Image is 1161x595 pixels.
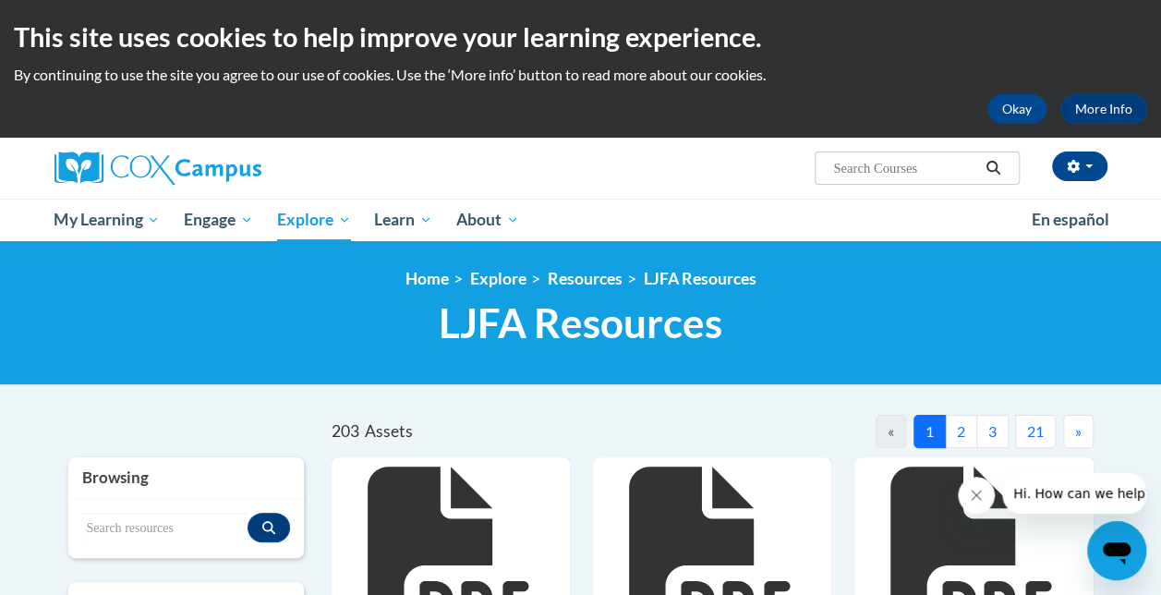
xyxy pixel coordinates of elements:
[987,94,1046,124] button: Okay
[1015,415,1056,448] button: 21
[1087,521,1146,580] iframe: Button to launch messaging window
[172,199,265,241] a: Engage
[54,152,387,185] a: Cox Campus
[14,65,1147,85] p: By continuing to use the site you agree to our use of cookies. Use the ‘More info’ button to read...
[979,157,1007,179] button: Search
[439,298,722,347] span: LJFA Resources
[332,421,359,441] span: 203
[54,152,261,185] img: Cox Campus
[42,199,173,241] a: My Learning
[1075,422,1082,440] span: »
[548,269,623,288] a: Resources
[82,467,290,489] h3: Browsing
[456,209,519,231] span: About
[41,199,1121,241] div: Main menu
[644,269,756,288] a: LJFA Resources
[1002,473,1146,514] iframe: Message from company
[405,269,449,288] a: Home
[945,415,977,448] button: 2
[470,269,526,288] a: Explore
[976,415,1009,448] button: 3
[831,157,979,179] input: Search Courses
[365,421,413,441] span: Assets
[184,209,253,231] span: Engage
[712,415,1094,448] nav: Pagination Navigation
[248,513,290,542] button: Search resources
[1063,415,1094,448] button: Next
[54,209,160,231] span: My Learning
[265,199,363,241] a: Explore
[1032,210,1109,229] span: En español
[958,477,995,514] iframe: Close message
[1020,200,1121,239] a: En español
[14,18,1147,55] h2: This site uses cookies to help improve your learning experience.
[362,199,444,241] a: Learn
[82,513,248,544] input: Search resources
[913,415,946,448] button: 1
[1060,94,1147,124] a: More Info
[444,199,531,241] a: About
[374,209,432,231] span: Learn
[11,13,150,28] span: Hi. How can we help?
[1052,152,1107,181] button: Account Settings
[277,209,351,231] span: Explore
